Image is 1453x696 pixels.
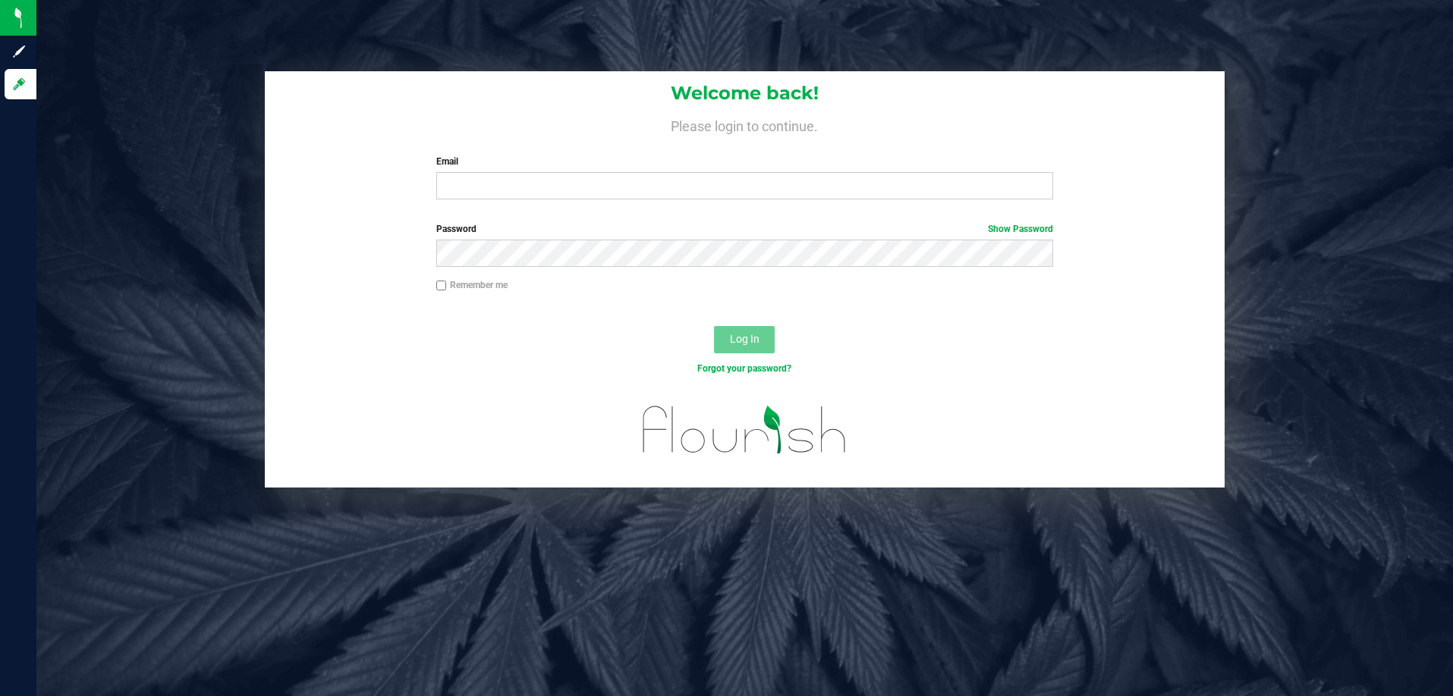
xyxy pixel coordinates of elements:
[436,155,1053,168] label: Email
[265,83,1225,103] h1: Welcome back!
[697,363,791,374] a: Forgot your password?
[436,278,508,292] label: Remember me
[730,333,760,345] span: Log In
[436,281,447,291] input: Remember me
[988,224,1053,234] a: Show Password
[11,77,27,92] inline-svg: Log in
[436,224,476,234] span: Password
[11,44,27,59] inline-svg: Sign up
[714,326,775,353] button: Log In
[624,391,864,469] img: flourish_logo.svg
[265,115,1225,133] h4: Please login to continue.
